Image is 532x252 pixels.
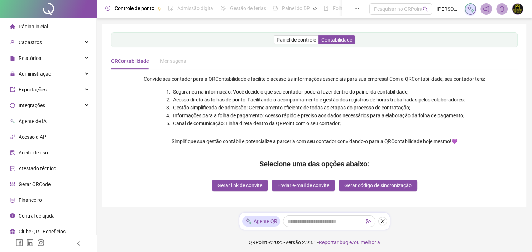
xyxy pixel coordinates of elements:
[111,57,149,65] div: QRContabilidade
[19,71,51,77] span: Administração
[217,181,262,189] span: Gerar link de convite
[10,24,15,29] span: home
[19,166,56,171] span: Atestado técnico
[354,6,359,11] span: ellipsis
[273,6,278,11] span: dashboard
[115,5,154,11] span: Controle de ponto
[483,6,489,12] span: notification
[242,216,280,227] div: Agente QR
[10,166,15,171] span: solution
[168,6,173,11] span: file-done
[366,219,371,224] span: send
[19,87,47,92] span: Exportações
[157,6,162,11] span: pushpin
[10,71,15,76] span: lock
[19,118,47,124] span: Agente de IA
[499,6,505,12] span: bell
[19,39,42,45] span: Cadastros
[285,239,301,245] span: Versão
[10,87,15,92] span: export
[339,180,417,191] button: Gerar código de sincronização
[19,24,48,29] span: Página inicial
[10,229,15,234] span: gift
[230,5,266,11] span: Gestão de férias
[10,213,15,218] span: info-circle
[19,181,51,187] span: Gerar QRCode
[333,5,379,11] span: Folha de pagamento
[277,37,316,43] span: Painel de controle
[16,239,23,246] span: facebook
[27,239,34,246] span: linkedin
[10,198,15,203] span: dollar
[19,150,48,156] span: Aceite de uso
[10,40,15,45] span: user-add
[144,75,485,83] div: Convide seu contador para a QRContabilidade e facilite o acesso às informações essenciais para su...
[76,241,81,246] span: left
[19,55,41,61] span: Relatórios
[172,119,465,127] li: Canal de comunicação: Linha direta dentro da QRPoint com o seu contador;
[436,5,460,13] span: [PERSON_NAME]
[172,96,465,104] li: Acesso direto às folhas de ponto: Facilitando o acompanhamento e gestão dos registros de horas tr...
[172,111,465,119] li: Informações para a folha de pagamento: Acesso rápido e preciso aos dados necessários para a elabo...
[172,104,465,111] li: Gestão simplificada de admissão: Gerenciamento eficiente de todas as etapas do processo de contra...
[245,218,252,225] img: sparkle-icon.fc2bf0ac1784a2077858766a79e2daf3.svg
[423,6,428,12] span: search
[321,37,352,43] span: Contabilidade
[10,182,15,187] span: qrcode
[221,6,226,11] span: sun
[313,6,317,11] span: pushpin
[177,5,214,11] span: Admissão digital
[323,6,329,11] span: book
[212,180,268,191] button: Gerar link de convite
[259,159,369,169] h4: Selecione uma das opções abaixo:
[277,181,329,189] span: Enviar e-mail de convite
[10,150,15,155] span: audit
[19,229,66,234] span: Clube QR - Beneficios
[319,239,380,245] span: Reportar bug e/ou melhoria
[10,56,15,61] span: file
[19,103,45,108] span: Integrações
[19,134,48,140] span: Acesso à API
[380,219,385,224] span: close
[160,57,186,65] div: Mensagens
[19,213,55,219] span: Central de ajuda
[19,197,42,203] span: Financeiro
[512,4,523,14] img: 87959
[272,180,335,191] button: Enviar e-mail de convite
[172,88,465,96] li: Segurança na informação: Você decide o que seu contador poderá fazer dentro do painel da contabil...
[282,5,310,11] span: Painel do DP
[172,137,457,145] div: Simplifique sua gestão contábil e potencialize a parceria com seu contador convidando-o para a QR...
[10,103,15,108] span: sync
[10,134,15,139] span: api
[466,5,474,13] img: sparkle-icon.fc2bf0ac1784a2077858766a79e2daf3.svg
[37,239,44,246] span: instagram
[105,6,110,11] span: clock-circle
[344,181,412,189] span: Gerar código de sincronização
